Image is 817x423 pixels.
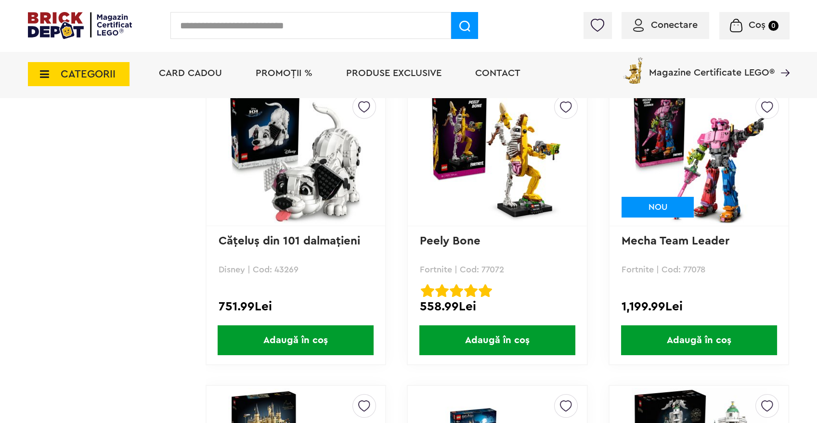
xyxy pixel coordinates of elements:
a: Mecha Team Leader [622,235,729,247]
span: Adaugă în coș [218,325,374,355]
span: Adaugă în coș [419,325,575,355]
img: Căţeluş din 101 dalmaţieni [228,89,363,224]
span: Adaugă în coș [621,325,777,355]
span: Conectare [651,20,698,30]
img: Evaluare cu stele [479,284,492,297]
a: Adaugă în coș [408,325,586,355]
small: 0 [768,21,778,31]
p: Fortnite | Cod: 77078 [622,265,776,274]
div: NOU [622,197,694,218]
p: Fortnite | Cod: 77072 [420,265,574,274]
a: Conectare [633,20,698,30]
a: Adaugă în coș [610,325,788,355]
a: Card Cadou [159,68,222,78]
a: Căţeluş din 101 dalmaţieni [219,235,360,247]
span: Coș [749,20,765,30]
img: Evaluare cu stele [421,284,434,297]
p: Disney | Cod: 43269 [219,265,373,274]
div: 751.99Lei [219,300,373,313]
a: PROMOȚII % [256,68,312,78]
a: Produse exclusive [346,68,441,78]
div: 558.99Lei [420,300,574,313]
img: Peely Bone [430,89,565,224]
a: Contact [475,68,520,78]
img: Evaluare cu stele [435,284,449,297]
img: Evaluare cu stele [464,284,478,297]
a: Peely Bone [420,235,480,247]
div: 1,199.99Lei [622,300,776,313]
span: CATEGORII [61,69,116,79]
img: Evaluare cu stele [450,284,463,297]
span: Magazine Certificate LEGO® [649,55,775,77]
img: Mecha Team Leader [632,89,766,224]
a: Magazine Certificate LEGO® [775,55,790,65]
a: Adaugă în coș [207,325,385,355]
